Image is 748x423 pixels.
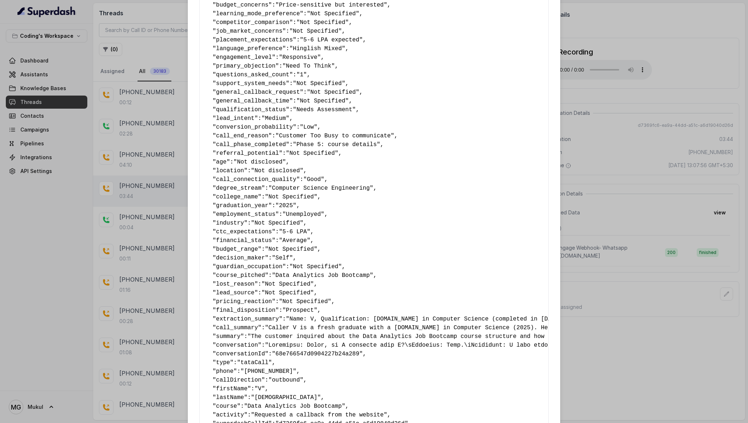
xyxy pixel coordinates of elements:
[216,194,258,200] span: college_name
[216,229,272,235] span: ctc_expectations
[216,168,244,174] span: location
[216,325,258,331] span: call_summary
[279,298,331,305] span: "Not Specified"
[216,377,262,383] span: callDirection
[279,54,321,61] span: "Responsive"
[251,394,321,401] span: "[DEMOGRAPHIC_DATA]"
[216,63,275,69] span: primary_objection
[216,54,272,61] span: engagement_level
[240,368,297,375] span: "[PHONE_NUMBER]"
[216,45,282,52] span: language_preference
[216,263,282,270] span: guardian_occupation
[275,202,297,209] span: "2025"
[275,133,394,139] span: "Customer Too Busy to communicate"
[282,307,317,314] span: "Prospect"
[216,159,227,165] span: age
[216,106,286,113] span: qualification_status
[216,141,286,148] span: call_phase_completed
[216,202,268,209] span: graduation_year
[216,28,282,35] span: job_market_concerns
[254,386,265,392] span: "V"
[216,98,290,104] span: general_callback_time
[268,377,303,383] span: "outbound"
[216,412,244,418] span: activity
[262,115,290,122] span: "Medium"
[216,2,268,8] span: budget_concerns
[216,220,244,226] span: industry
[216,150,279,157] span: referral_potential
[216,115,255,122] span: lead_intent
[216,359,230,366] span: type
[279,237,310,244] span: "Average"
[216,255,265,261] span: decision_maker
[300,37,363,43] span: "5-6 LPA expected"
[282,63,335,69] span: "Need To Think"
[251,168,303,174] span: "Not disclosed"
[262,290,314,296] span: "Not Specified"
[293,80,345,87] span: "Not Specified"
[303,176,325,183] span: "Good"
[265,246,317,253] span: "Not Specified"
[237,359,272,366] span: "tataCall"
[216,342,258,349] span: conversation
[293,106,356,113] span: "Needs Assessment"
[216,272,265,279] span: course_pitched
[289,263,342,270] span: "Not Specified"
[216,403,237,410] span: course
[244,403,345,410] span: "Data Analytics Job Bootcamp"
[282,211,324,218] span: "Unemployed"
[216,124,293,130] span: conversion_probability
[234,159,286,165] span: "Not disclosed"
[275,2,387,8] span: "Price-sensitive but interested"
[307,11,359,17] span: "Not Specified"
[307,89,359,96] span: "Not Specified"
[289,28,342,35] span: "Not Specified"
[297,98,349,104] span: "Not Specified"
[216,307,275,314] span: final_disposition
[216,394,244,401] span: lastName
[272,351,363,357] span: "68e766547d0904227b24a289"
[265,194,317,200] span: "Not Specified"
[286,150,338,157] span: "Not Specified"
[216,246,258,253] span: budget_range
[216,133,268,139] span: call_end_reason
[216,298,272,305] span: pricing_reaction
[216,11,300,17] span: learning_mode_preference
[279,229,310,235] span: "5-6 LPA"
[216,333,240,340] span: summary
[262,281,314,287] span: "Not Specified"
[216,386,247,392] span: firstName
[216,351,265,357] span: conversationId
[272,255,293,261] span: "Self"
[216,237,272,244] span: financial_status
[216,368,234,375] span: phone
[216,89,300,96] span: general_callback_request
[297,19,349,26] span: "Not Specified"
[289,45,345,52] span: "Hinglish Mixed"
[268,185,373,192] span: "Computer Science Engineering"
[293,141,380,148] span: "Phase 5: course details"
[216,37,293,43] span: placement_expectations
[216,290,255,296] span: lead_source
[272,272,373,279] span: "Data Analytics Job Bootcamp"
[216,316,279,322] span: extraction_summary
[216,211,275,218] span: employment_status
[216,176,297,183] span: call_connection_quality
[216,185,262,192] span: degree_stream
[216,281,255,287] span: lost_reason
[216,19,290,26] span: competitor_comparison
[251,220,303,226] span: "Not Specified"
[297,72,307,78] span: "1"
[216,72,290,78] span: questions_asked_count
[251,412,387,418] span: "Requested a callback from the website"
[300,124,317,130] span: "Low"
[216,80,286,87] span: support_system_needs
